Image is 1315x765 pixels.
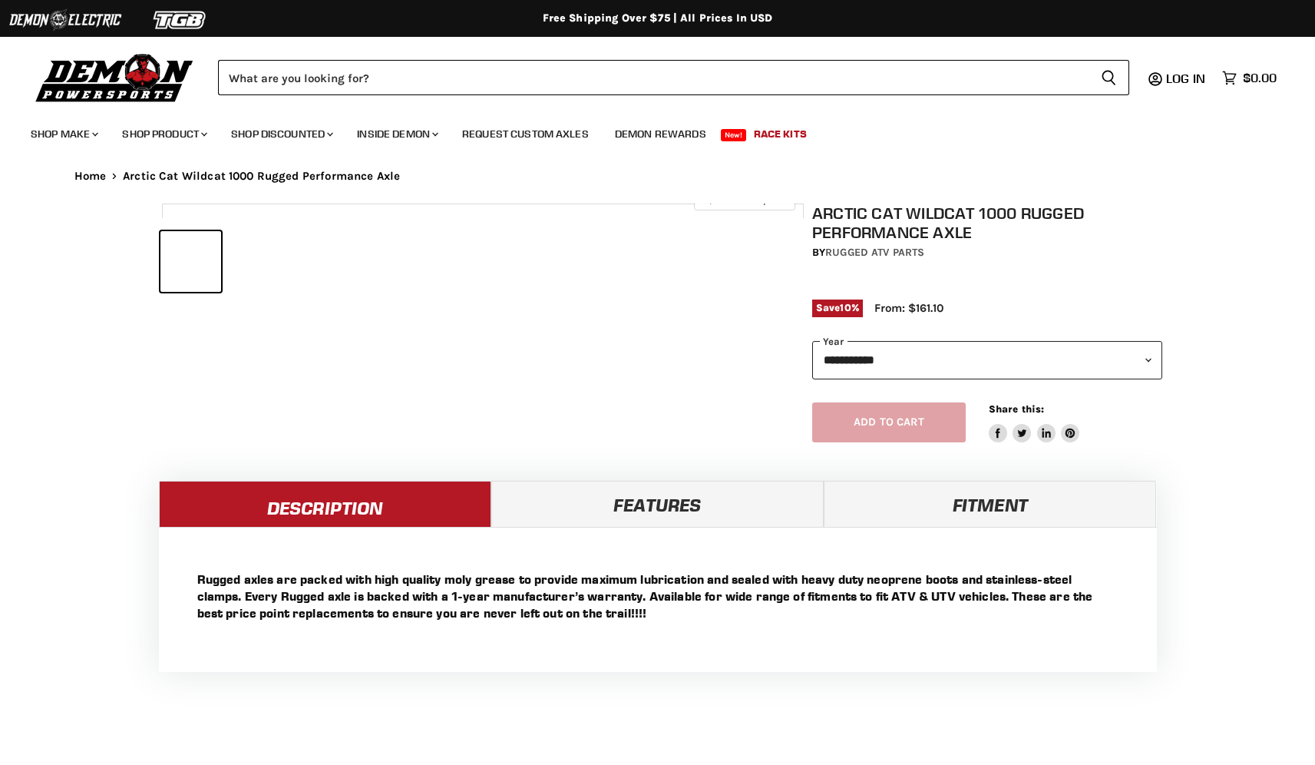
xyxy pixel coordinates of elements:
[840,302,851,313] span: 10
[220,118,342,150] a: Shop Discounted
[44,12,1272,25] div: Free Shipping Over $75 | All Prices In USD
[218,60,1129,95] form: Product
[721,129,747,141] span: New!
[123,5,238,35] img: TGB Logo 2
[31,50,199,104] img: Demon Powersports
[989,402,1080,443] aside: Share this:
[345,118,448,150] a: Inside Demon
[1166,71,1205,86] span: Log in
[197,571,1118,621] p: Rugged axles are packed with high quality moly grease to provide maximum lubrication and sealed w...
[451,118,600,150] a: Request Custom Axles
[123,170,400,183] span: Arctic Cat Wildcat 1000 Rugged Performance Axle
[226,231,286,292] button: Arctic Cat Wildcat 1000 Rugged Performance Axle thumbnail
[1243,71,1277,85] span: $0.00
[19,118,107,150] a: Shop Make
[812,244,1162,261] div: by
[491,481,824,527] a: Features
[8,5,123,35] img: Demon Electric Logo 2
[111,118,216,150] a: Shop Product
[824,481,1156,527] a: Fitment
[44,170,1272,183] nav: Breadcrumbs
[742,118,818,150] a: Race Kits
[74,170,107,183] a: Home
[159,481,491,527] a: Description
[989,403,1044,415] span: Share this:
[812,204,1162,242] h1: Arctic Cat Wildcat 1000 Rugged Performance Axle
[1089,60,1129,95] button: Search
[874,301,943,315] span: From: $161.10
[218,60,1089,95] input: Search
[1214,67,1284,89] a: $0.00
[825,246,924,259] a: Rugged ATV Parts
[19,112,1273,150] ul: Main menu
[160,231,221,292] button: Arctic Cat Wildcat 1000 Rugged Performance Axle thumbnail
[1159,71,1214,85] a: Log in
[812,341,1162,379] select: year
[603,118,718,150] a: Demon Rewards
[702,194,787,205] span: Click to expand
[812,300,863,316] span: Save %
